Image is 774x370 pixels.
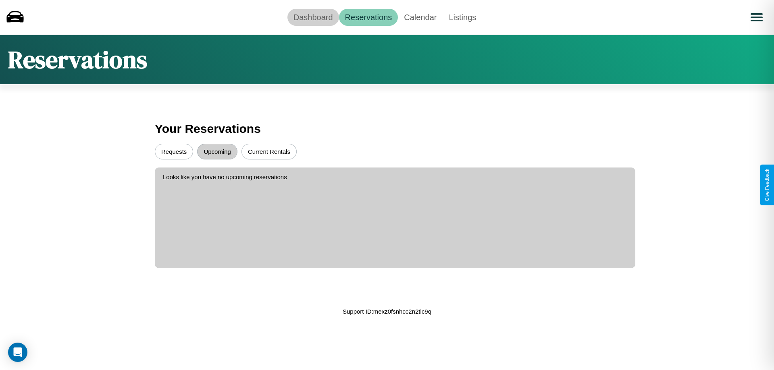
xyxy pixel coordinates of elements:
[155,144,193,159] button: Requests
[8,43,147,76] h1: Reservations
[163,172,627,182] p: Looks like you have no upcoming reservations
[764,169,770,201] div: Give Feedback
[343,306,431,317] p: Support ID: mexz0fsnhcc2n2tlc9q
[155,118,619,140] h3: Your Reservations
[745,6,768,29] button: Open menu
[241,144,297,159] button: Current Rentals
[197,144,237,159] button: Upcoming
[398,9,443,26] a: Calendar
[8,343,27,362] div: Open Intercom Messenger
[339,9,398,26] a: Reservations
[287,9,339,26] a: Dashboard
[443,9,482,26] a: Listings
